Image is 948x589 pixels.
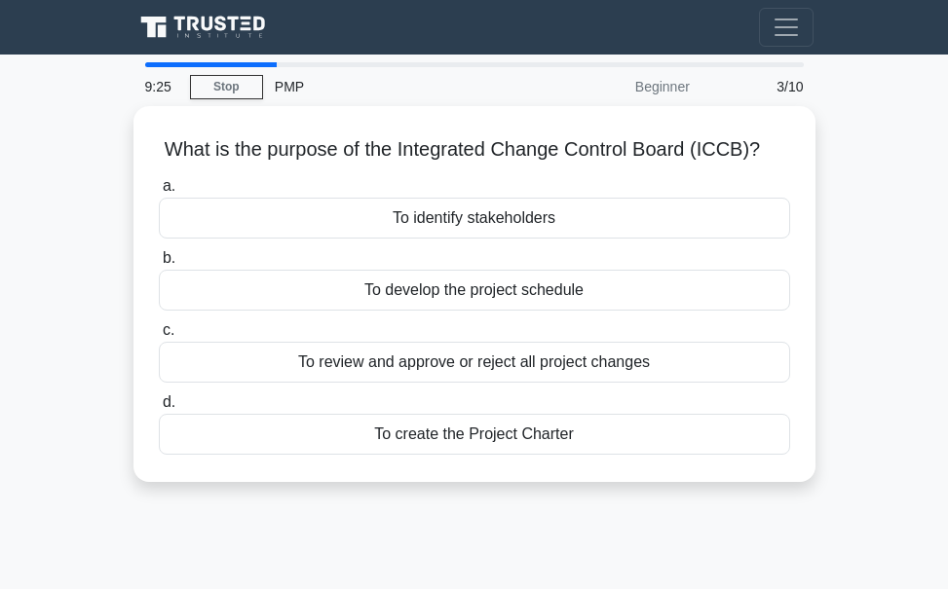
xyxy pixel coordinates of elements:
[159,270,790,311] div: To develop the project schedule
[702,67,815,106] div: 3/10
[163,249,175,266] span: b.
[159,342,790,383] div: To review and approve or reject all project changes
[163,177,175,194] span: a.
[531,67,702,106] div: Beginner
[159,414,790,455] div: To create the Project Charter
[157,137,792,163] h5: What is the purpose of the Integrated Change Control Board (ICCB)?
[163,393,175,410] span: d.
[133,67,190,106] div: 9:25
[759,8,814,47] button: Toggle navigation
[263,67,531,106] div: PMP
[163,321,174,338] span: c.
[159,198,790,239] div: To identify stakeholders
[190,75,263,99] a: Stop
